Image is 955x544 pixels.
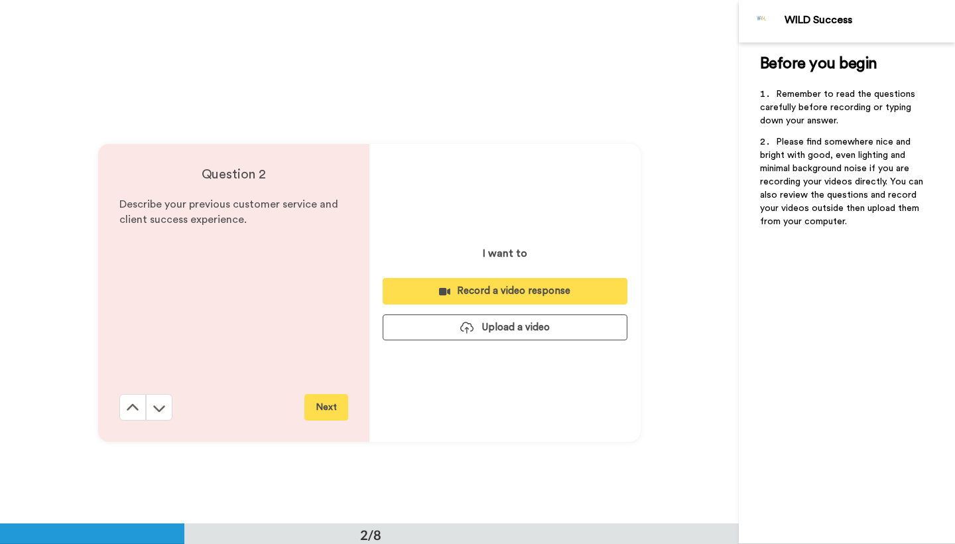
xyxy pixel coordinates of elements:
div: Record a video response [393,284,617,298]
div: 2/8 [339,525,403,544]
button: Upload a video [383,314,627,340]
button: Next [304,394,348,421]
span: Remember to read the questions carefully before recording or typing down your answer. [760,90,918,125]
span: Describe your previous customer service and client success experience. [119,199,341,225]
p: I want to [483,245,527,261]
span: Please find somewhere nice and bright with good, even lighting and minimal background noise if yo... [760,137,926,226]
img: Profile Image [746,5,778,37]
h4: Question 2 [119,165,348,184]
span: Before you begin [760,56,877,72]
button: Record a video response [383,278,627,304]
div: WILD Success [785,14,954,27]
